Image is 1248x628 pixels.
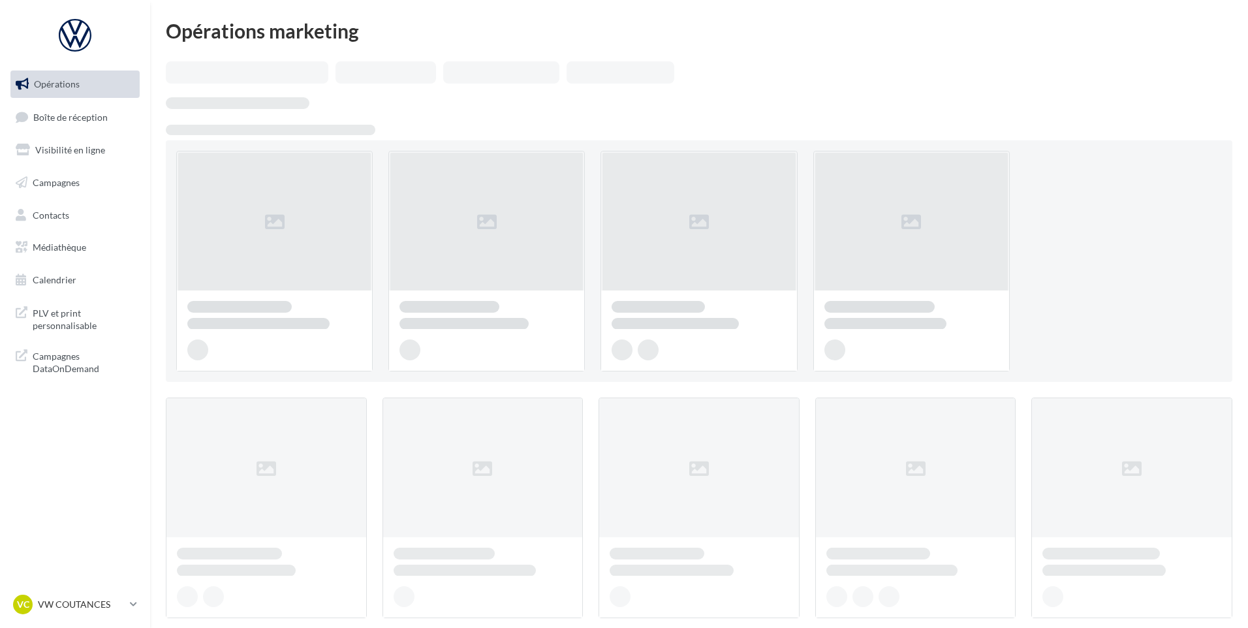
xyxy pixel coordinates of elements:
span: Boîte de réception [33,111,108,122]
span: Campagnes DataOnDemand [33,347,134,375]
a: Campagnes [8,169,142,196]
div: Opérations marketing [166,21,1232,40]
span: Contacts [33,209,69,220]
a: Opérations [8,71,142,98]
a: Contacts [8,202,142,229]
a: Visibilité en ligne [8,136,142,164]
span: Campagnes [33,177,80,188]
a: PLV et print personnalisable [8,299,142,338]
a: Calendrier [8,266,142,294]
a: Boîte de réception [8,103,142,131]
span: Médiathèque [33,242,86,253]
span: PLV et print personnalisable [33,304,134,332]
p: VW COUTANCES [38,598,125,611]
span: Visibilité en ligne [35,144,105,155]
span: Opérations [34,78,80,89]
a: VC VW COUTANCES [10,592,140,617]
span: VC [17,598,29,611]
span: Calendrier [33,274,76,285]
a: Médiathèque [8,234,142,261]
a: Campagnes DataOnDemand [8,342,142,381]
